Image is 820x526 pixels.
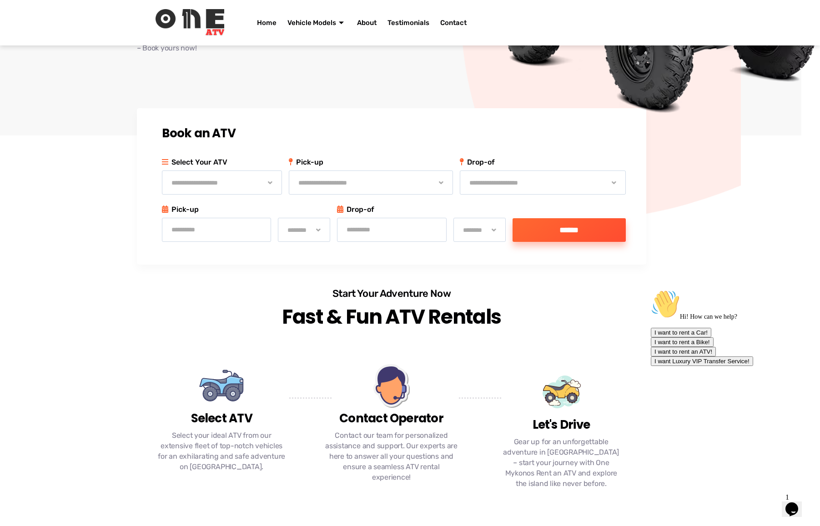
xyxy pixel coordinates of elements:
button: I want to rent an ATV! [4,61,69,70]
p: Contact our team for personalized assistance and support. Our experts are here to answer all your... [325,430,458,482]
p: Drop-of [337,204,506,215]
span: Pick-up [289,156,453,168]
p: Gear up for an unforgettable adventure in [GEOGRAPHIC_DATA] – start your journey with One Mykonos... [501,436,621,489]
h3: Start Your Adventure Now [278,287,506,300]
h2: Fast & Fun ATV Rentals [278,303,506,331]
button: I want to rent a Bike! [4,51,66,61]
p: Select Your ATV [162,156,282,168]
a: Contact [435,5,472,41]
a: Select ATV Select your ideal ATV from our extensive fleet of top-notch vehicles for an exhilarati... [141,362,302,477]
h3: Contact Operator [325,411,458,426]
span: Drop-of [460,156,626,168]
h2: Book an ATV [162,126,626,140]
a: Contact Operator Contact our team for personalized assistance and support. Our experts are here t... [311,362,472,487]
button: I want Luxury VIP Transfer Service! [4,70,106,80]
h3: Let's Drive [501,418,621,432]
h3: Select ATV [156,411,288,426]
a: Let's Drive Gear up for an unforgettable adventure in [GEOGRAPHIC_DATA] – start your journey with... [487,369,635,494]
a: Testimonials [382,5,435,41]
iframe: chat widget [647,286,811,485]
a: About [352,5,382,41]
p: Select your ideal ATV from our extensive fleet of top-notch vehicles for an exhilarating and safe... [156,430,288,472]
img: :wave: [4,4,33,33]
p: Pick-up [162,204,331,215]
span: Hi! How can we help? [4,27,90,34]
button: I want to rent a Car! [4,42,64,51]
iframe: chat widget [782,490,811,517]
a: Home [252,5,282,41]
a: Vehicle Models [282,5,352,41]
div: 👋Hi! How can we help?I want to rent a Car!I want to rent a Bike!I want to rent an ATV!I want Luxu... [4,4,167,80]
